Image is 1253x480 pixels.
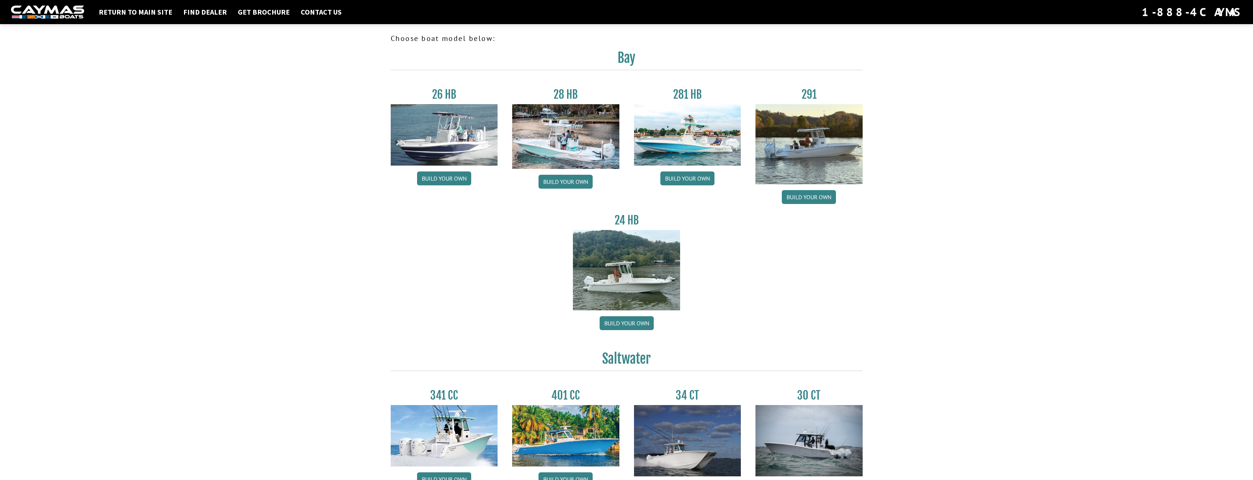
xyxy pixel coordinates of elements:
h3: 26 HB [391,88,498,101]
h3: 24 HB [573,213,680,227]
h3: 341 CC [391,389,498,402]
a: Return to main site [95,7,176,17]
a: Build your own [782,190,836,204]
a: Build your own [600,316,654,330]
img: Caymas_34_CT_pic_1.jpg [634,405,741,476]
a: Build your own [539,175,593,189]
img: 30_CT_photo_shoot_for_caymas_connect.jpg [755,405,863,476]
h3: 401 CC [512,389,619,402]
a: Contact Us [297,7,345,17]
img: 341CC-thumbjpg.jpg [391,405,498,466]
div: 1-888-4CAYMAS [1142,4,1242,20]
img: white-logo-c9c8dbefe5ff5ceceb0f0178aa75bf4bb51f6bca0971e226c86eb53dfe498488.png [11,5,84,19]
img: 28_hb_thumbnail_for_caymas_connect.jpg [512,104,619,169]
img: 24_HB_thumbnail.jpg [573,230,680,310]
img: 28-hb-twin.jpg [634,104,741,166]
h2: Saltwater [391,351,863,371]
h2: Bay [391,50,863,70]
h3: 28 HB [512,88,619,101]
a: Build your own [417,171,471,185]
h3: 291 [755,88,863,101]
img: 291_Thumbnail.jpg [755,104,863,184]
img: 401CC_thumb.pg.jpg [512,405,619,466]
p: Choose boat model below: [391,33,863,44]
h3: 34 CT [634,389,741,402]
img: 26_new_photo_resized.jpg [391,104,498,166]
h3: 281 HB [634,88,741,101]
h3: 30 CT [755,389,863,402]
a: Find Dealer [180,7,230,17]
a: Get Brochure [234,7,293,17]
a: Build your own [660,171,714,185]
